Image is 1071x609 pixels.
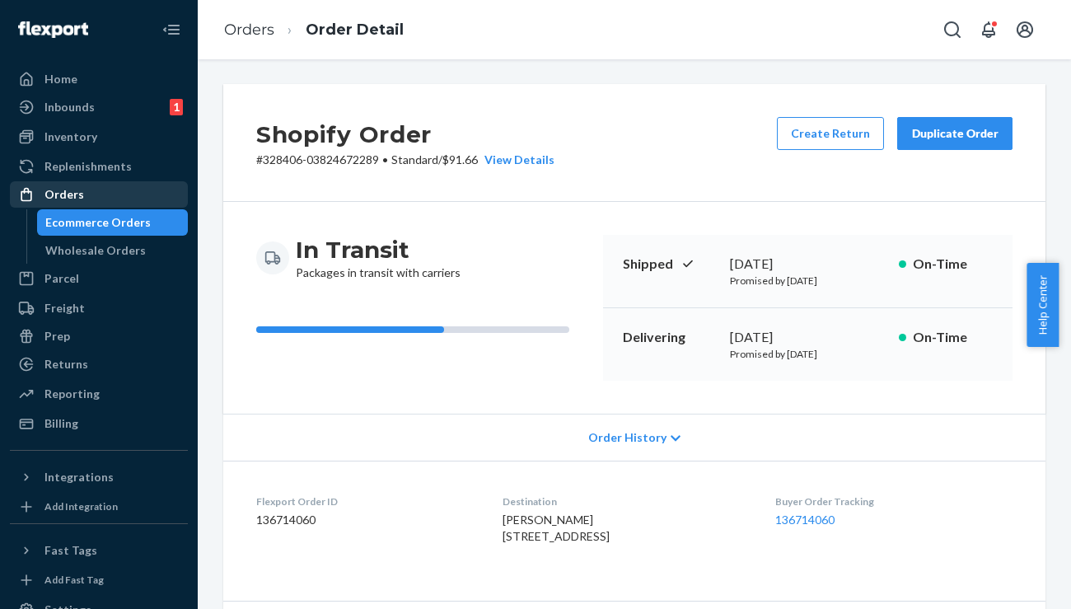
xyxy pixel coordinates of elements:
[10,464,188,490] button: Integrations
[10,570,188,590] a: Add Fast Tag
[10,295,188,321] a: Freight
[45,242,146,259] div: Wholesale Orders
[44,270,79,287] div: Parcel
[730,255,886,274] div: [DATE]
[391,152,438,166] span: Standard
[10,265,188,292] a: Parcel
[897,117,1013,150] button: Duplicate Order
[478,152,554,168] button: View Details
[44,328,70,344] div: Prep
[155,13,188,46] button: Close Navigation
[37,209,189,236] a: Ecommerce Orders
[10,323,188,349] a: Prep
[45,214,151,231] div: Ecommerce Orders
[972,13,1005,46] button: Open notifications
[256,117,554,152] h2: Shopify Order
[623,255,717,274] p: Shipped
[256,512,476,528] dd: 136714060
[18,21,88,38] img: Flexport logo
[211,6,417,54] ol: breadcrumbs
[37,237,189,264] a: Wholesale Orders
[913,328,993,347] p: On-Time
[10,497,188,517] a: Add Integration
[730,328,886,347] div: [DATE]
[730,347,886,361] p: Promised by [DATE]
[775,494,1013,508] dt: Buyer Order Tracking
[44,386,100,402] div: Reporting
[44,300,85,316] div: Freight
[503,513,610,543] span: [PERSON_NAME] [STREET_ADDRESS]
[44,158,132,175] div: Replenishments
[730,274,886,288] p: Promised by [DATE]
[10,381,188,407] a: Reporting
[10,124,188,150] a: Inventory
[1008,13,1041,46] button: Open account menu
[224,21,274,39] a: Orders
[306,21,404,39] a: Order Detail
[44,542,97,559] div: Fast Tags
[44,499,118,513] div: Add Integration
[1027,263,1059,347] button: Help Center
[588,429,666,446] span: Order History
[503,494,748,508] dt: Destination
[10,181,188,208] a: Orders
[10,66,188,92] a: Home
[44,129,97,145] div: Inventory
[44,186,84,203] div: Orders
[44,356,88,372] div: Returns
[44,415,78,432] div: Billing
[777,117,884,150] button: Create Return
[10,537,188,564] button: Fast Tags
[44,469,114,485] div: Integrations
[10,351,188,377] a: Returns
[10,94,188,120] a: Inbounds1
[256,152,554,168] p: # 328406-03824672289 / $91.66
[296,235,461,265] h3: In Transit
[256,494,476,508] dt: Flexport Order ID
[170,99,183,115] div: 1
[10,153,188,180] a: Replenishments
[936,13,969,46] button: Open Search Box
[10,410,188,437] a: Billing
[382,152,388,166] span: •
[913,255,993,274] p: On-Time
[911,125,999,142] div: Duplicate Order
[623,328,717,347] p: Delivering
[296,235,461,281] div: Packages in transit with carriers
[44,71,77,87] div: Home
[775,513,835,527] a: 136714060
[44,573,104,587] div: Add Fast Tag
[44,99,95,115] div: Inbounds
